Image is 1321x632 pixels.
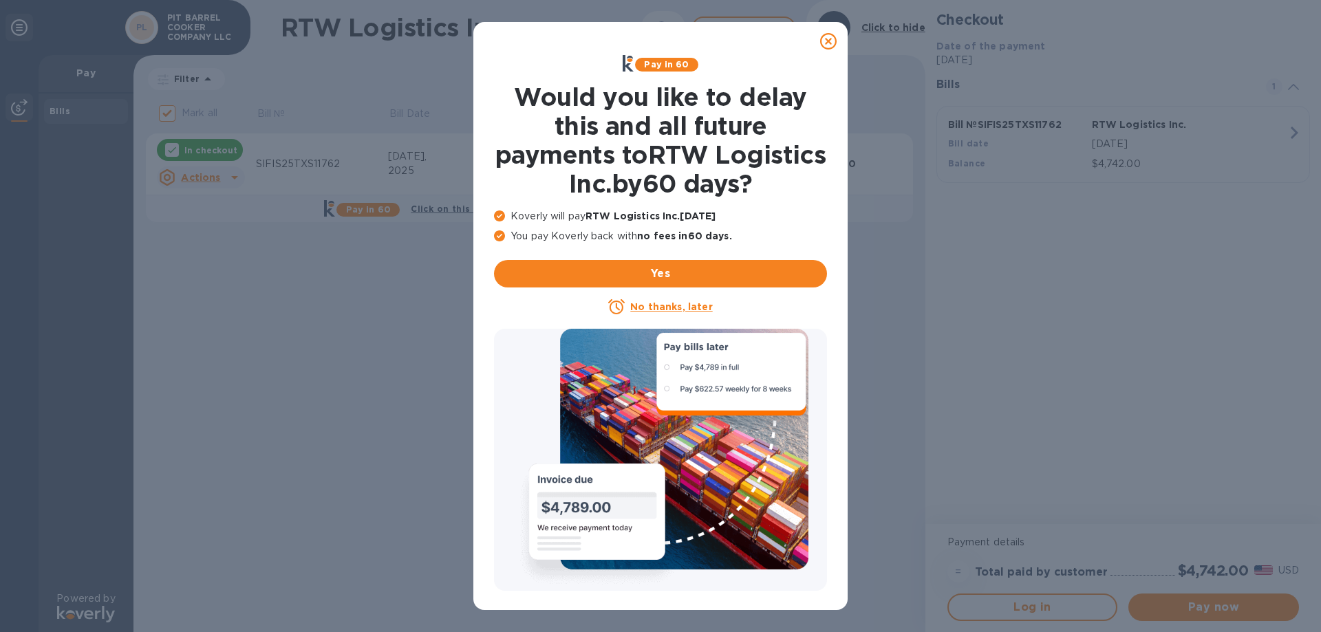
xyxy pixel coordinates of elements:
b: RTW Logistics Inc. [DATE] [586,210,716,221]
u: No thanks, later [630,301,712,312]
b: Pay in 60 [644,59,689,69]
h1: Would you like to delay this and all future payments to RTW Logistics Inc. by 60 days ? [494,83,827,198]
b: no fees in 60 days . [637,230,731,241]
button: Yes [494,260,827,287]
p: You pay Koverly back with [494,229,827,243]
p: Koverly will pay [494,209,827,224]
span: Yes [505,265,816,282]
